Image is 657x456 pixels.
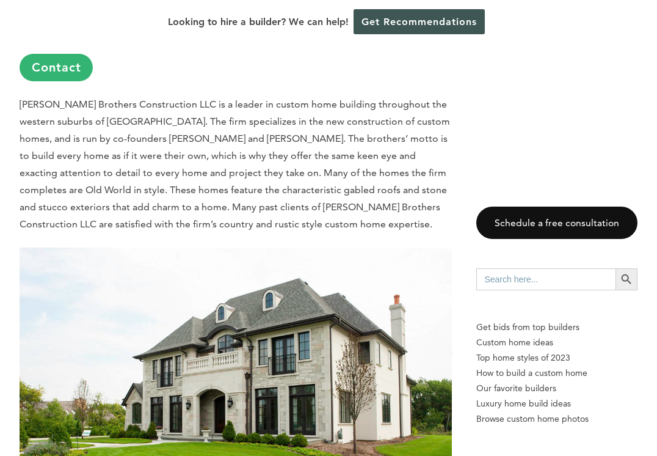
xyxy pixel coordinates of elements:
a: Top home styles of 2023 [476,350,637,366]
iframe: Drift Widget Chat Controller [596,395,642,441]
p: Get bids from top builders [476,320,637,335]
a: Contact [20,54,93,81]
input: Search here... [476,268,615,290]
a: How to build a custom home [476,366,637,381]
a: Custom home ideas [476,335,637,350]
span: [PERSON_NAME] Brothers Construction LLC is a leader in custom home building throughout the wester... [20,98,450,230]
a: Our favorite builders [476,381,637,396]
a: Luxury home build ideas [476,396,637,411]
svg: Search [620,273,633,286]
a: Get Recommendations [354,9,485,34]
a: Schedule a free consultation [476,207,637,239]
a: Browse custom home photos [476,411,637,427]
